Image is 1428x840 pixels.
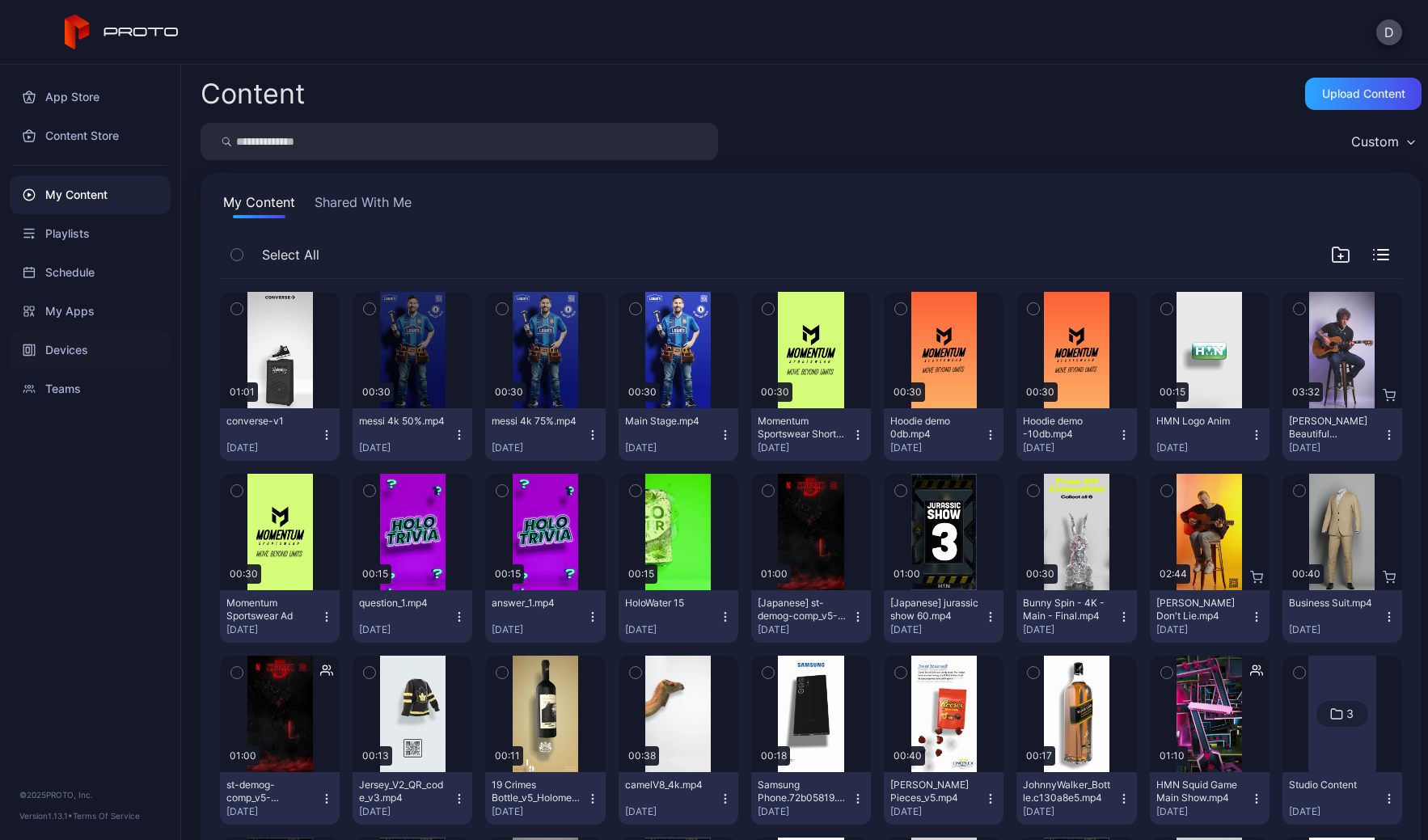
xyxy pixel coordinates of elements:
[1289,415,1378,441] div: Billy Morrison's Beautiful Disaster.mp4
[1376,19,1402,45] button: D
[19,788,161,801] div: © 2025 PROTO, Inc.
[1289,441,1383,454] div: [DATE]
[1156,779,1245,804] div: HMN Squid Game Main Show.mp4
[890,623,984,636] div: [DATE]
[353,590,472,643] button: question_1.mp4[DATE]
[1156,441,1250,454] div: [DATE]
[359,415,448,428] div: messi 4k 50%.mp4
[10,214,171,253] a: Playlists
[220,192,298,218] button: My Content
[1289,597,1378,610] div: Business Suit.mp4
[492,805,585,818] div: [DATE]
[226,623,320,636] div: [DATE]
[1023,805,1117,818] div: [DATE]
[10,369,171,408] a: Teams
[1351,133,1399,150] div: Custom
[359,441,453,454] div: [DATE]
[1016,590,1136,643] button: Bunny Spin - 4K - Main - Final.mp4[DATE]
[1305,78,1422,110] button: Upload Content
[262,245,319,264] span: Select All
[1023,415,1112,441] div: Hoodie demo -10db.mp4
[890,779,979,804] div: Reese Pieces_v5.mp4
[1156,415,1245,428] div: HMN Logo Anim
[1282,772,1402,825] button: Studio Content[DATE]
[758,441,851,454] div: [DATE]
[625,805,719,818] div: [DATE]
[492,779,581,804] div: 19 Crimes Bottle_v5_Holomedia.mp4
[19,811,73,821] span: Version 1.13.1 •
[619,408,738,461] button: Main Stage.mp4[DATE]
[890,597,979,623] div: [Japanese] jurassic show 60.mp4
[619,590,738,643] button: HoloWater 15[DATE]
[485,408,605,461] button: messi 4k 75%.mp4[DATE]
[884,590,1003,643] button: [Japanese] jurassic show 60.mp4[DATE]
[751,408,871,461] button: Momentum Sportswear Shorts -10db.mp4[DATE]
[201,80,305,108] div: Content
[1023,597,1112,623] div: Bunny Spin - 4K - Main - Final.mp4
[10,175,171,214] a: My Content
[226,597,315,623] div: Momentum Sportswear Ad
[220,408,340,461] button: converse-v1[DATE]
[884,772,1003,825] button: [PERSON_NAME] Pieces_v5.mp4[DATE]
[1322,87,1405,100] div: Upload Content
[492,623,585,636] div: [DATE]
[492,597,581,610] div: answer_1.mp4
[1156,597,1245,623] div: Ryan Pollie's Don't Lie.mp4
[10,78,171,116] div: App Store
[220,772,340,825] button: st-demog-comp_v5-VO_1(1).mp4[DATE]
[359,597,448,610] div: question_1.mp4
[485,772,605,825] button: 19 Crimes Bottle_v5_Holomedia.mp4[DATE]
[226,441,320,454] div: [DATE]
[625,415,714,428] div: Main Stage.mp4
[751,772,871,825] button: Samsung Phone.72b05819.mp4[DATE]
[353,408,472,461] button: messi 4k 50%.mp4[DATE]
[890,805,984,818] div: [DATE]
[1289,779,1378,791] div: Studio Content
[1023,623,1117,636] div: [DATE]
[220,590,340,643] button: Momentum Sportswear Ad[DATE]
[492,415,581,428] div: messi 4k 75%.mp4
[226,415,315,428] div: converse-v1
[1150,408,1270,461] button: HMN Logo Anim[DATE]
[73,811,140,821] a: Terms Of Service
[10,116,171,155] a: Content Store
[758,623,851,636] div: [DATE]
[625,597,714,610] div: HoloWater 15
[311,192,415,218] button: Shared With Me
[10,331,171,369] a: Devices
[1289,623,1383,636] div: [DATE]
[625,779,714,791] div: camelV8_4k.mp4
[353,772,472,825] button: Jersey_V2_QR_code_v3.mp4[DATE]
[359,805,453,818] div: [DATE]
[758,779,847,804] div: Samsung Phone.72b05819.mp4
[619,772,738,825] button: camelV8_4k.mp4[DATE]
[1156,805,1250,818] div: [DATE]
[1016,408,1136,461] button: Hoodie demo -10db.mp4[DATE]
[226,805,320,818] div: [DATE]
[10,253,171,292] a: Schedule
[1343,123,1422,160] button: Custom
[625,623,719,636] div: [DATE]
[1023,779,1112,804] div: JohnnyWalker_Bottle.c130a8e5.mp4
[10,292,171,331] a: My Apps
[758,597,847,623] div: [Japanese] st-demog-comp_v5-VO_1(1).mp4
[751,590,871,643] button: [Japanese] st-demog-comp_v5-VO_1(1).mp4[DATE]
[1282,408,1402,461] button: [PERSON_NAME] Beautiful Disaster.mp4[DATE]
[1346,707,1354,721] div: 3
[485,590,605,643] button: answer_1.mp4[DATE]
[758,415,847,441] div: Momentum Sportswear Shorts -10db.mp4
[1289,805,1383,818] div: [DATE]
[625,441,719,454] div: [DATE]
[758,805,851,818] div: [DATE]
[359,779,448,804] div: Jersey_V2_QR_code_v3.mp4
[1016,772,1136,825] button: JohnnyWalker_Bottle.c130a8e5.mp4[DATE]
[890,441,984,454] div: [DATE]
[492,441,585,454] div: [DATE]
[1023,441,1117,454] div: [DATE]
[1150,772,1270,825] button: HMN Squid Game Main Show.mp4[DATE]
